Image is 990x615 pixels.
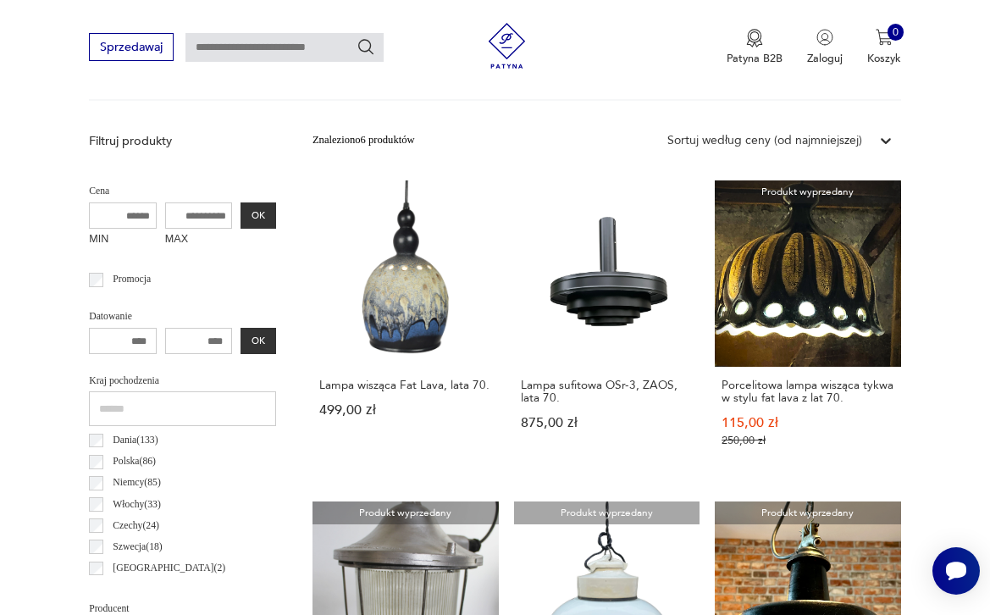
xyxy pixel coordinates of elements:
[113,539,162,556] p: Szwecja ( 18 )
[867,51,901,66] p: Koszyk
[816,29,833,46] img: Ikonka użytkownika
[319,404,491,417] p: 499,00 zł
[722,379,893,405] h3: Porcelitowa lampa wisząca tykwa w stylu fat lava z lat 70.
[746,29,763,47] img: Ikona medalu
[888,24,904,41] div: 0
[521,417,693,429] p: 875,00 zł
[113,432,158,449] p: Dania ( 133 )
[807,29,843,66] button: Zaloguj
[241,202,275,230] button: OK
[727,51,783,66] p: Patyna B2B
[312,132,415,149] div: Znaleziono 6 produktów
[89,133,276,150] p: Filtruj produkty
[715,180,901,477] a: Produkt wyprzedanyPorcelitowa lampa wisząca tykwa w stylu fat lava z lat 70.Porcelitowa lampa wis...
[319,379,491,391] h3: Lampa wisząca Fat Lava, lata 70.
[727,29,783,66] a: Ikona medaluPatyna B2B
[521,379,693,405] h3: Lampa sufitowa OSr-3, ZAOS, lata 70.
[89,43,173,53] a: Sprzedawaj
[113,474,161,491] p: Niemcy ( 85 )
[89,308,276,325] p: Datowanie
[89,373,276,390] p: Kraj pochodzenia
[89,33,173,61] button: Sprzedawaj
[667,132,862,149] div: Sortuj według ceny (od najmniejszej)
[722,435,893,447] p: 250,00 zł
[113,518,159,535] p: Czechy ( 24 )
[113,560,225,577] p: [GEOGRAPHIC_DATA] ( 2 )
[113,453,156,470] p: Polska ( 86 )
[478,23,535,69] img: Patyna - sklep z meblami i dekoracjami vintage
[113,271,151,288] p: Promocja
[89,183,276,200] p: Cena
[357,37,375,56] button: Szukaj
[514,180,700,477] a: Lampa sufitowa OSr-3, ZAOS, lata 70.Lampa sufitowa OSr-3, ZAOS, lata 70.875,00 zł
[89,229,157,252] label: MIN
[113,496,161,513] p: Włochy ( 33 )
[807,51,843,66] p: Zaloguj
[727,29,783,66] button: Patyna B2B
[165,229,233,252] label: MAX
[241,328,275,355] button: OK
[113,581,225,598] p: [GEOGRAPHIC_DATA] ( 2 )
[876,29,893,46] img: Ikona koszyka
[722,417,893,429] p: 115,00 zł
[867,29,901,66] button: 0Koszyk
[312,180,499,477] a: Lampa wisząca Fat Lava, lata 70.Lampa wisząca Fat Lava, lata 70.499,00 zł
[932,547,980,595] iframe: Smartsupp widget button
